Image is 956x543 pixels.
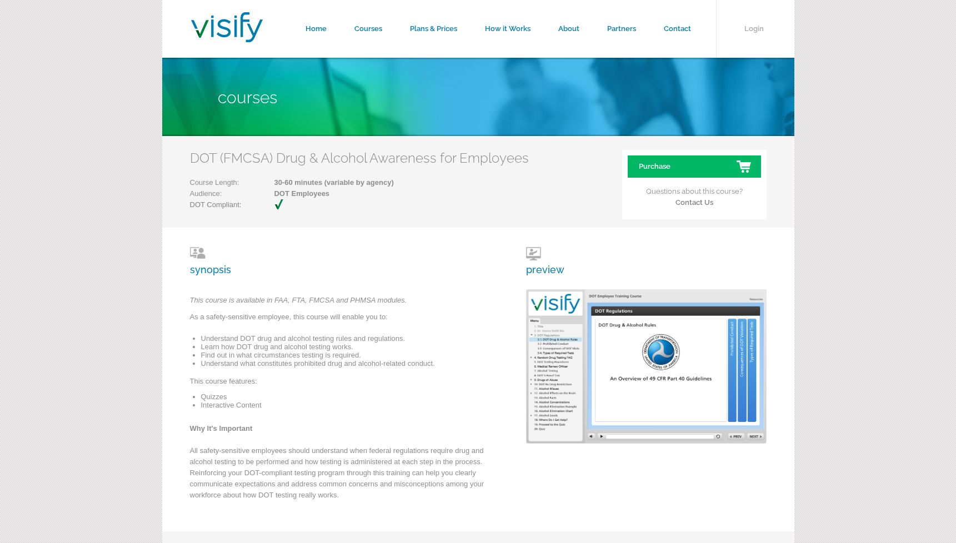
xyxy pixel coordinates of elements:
p: Course Length: [190,177,394,188]
h2: DOT (FMCSA) Drug & Alcohol Awareness for Employees [190,150,529,166]
p: This course features: [190,376,490,393]
strong: Why It's Important [190,424,253,433]
p: DOT Compliant: [190,199,296,210]
p: As a safety-sensitive employee, this course will enable you to: [190,311,490,328]
span: DOT Employees [239,188,393,199]
span: Courses [218,88,277,107]
li: Find out in what circumstances testing is required. [201,351,490,359]
li: Quizzes [201,393,490,401]
em: This course is available in FAA, FTA, FMCSA and PHMSA modules. [190,296,407,304]
h3: synopsis [190,247,490,275]
li: Learn how DOT drug and alcohol testing works. [201,343,490,351]
p: All safety-sensitive employees should understand when federal regulations require drug and alcoho... [190,445,490,506]
h3: preview [526,247,564,275]
li: Understand what constitutes prohibited drug and alcohol-related conduct. [201,359,490,368]
p: Audience: [190,188,394,199]
a: Visify Training [191,29,263,46]
img: Visify Training [191,12,263,42]
li: Interactive Content [201,401,490,409]
p: Questions about this course? [628,178,761,208]
img: DOTDAAES.png [526,289,767,444]
span: 30-60 minutes (variable by agency) [239,177,393,188]
li: Understand DOT drug and alcohol testing rules and regulations. [201,334,490,343]
a: Purchase [628,155,761,178]
a: Contact Us [675,198,713,207]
